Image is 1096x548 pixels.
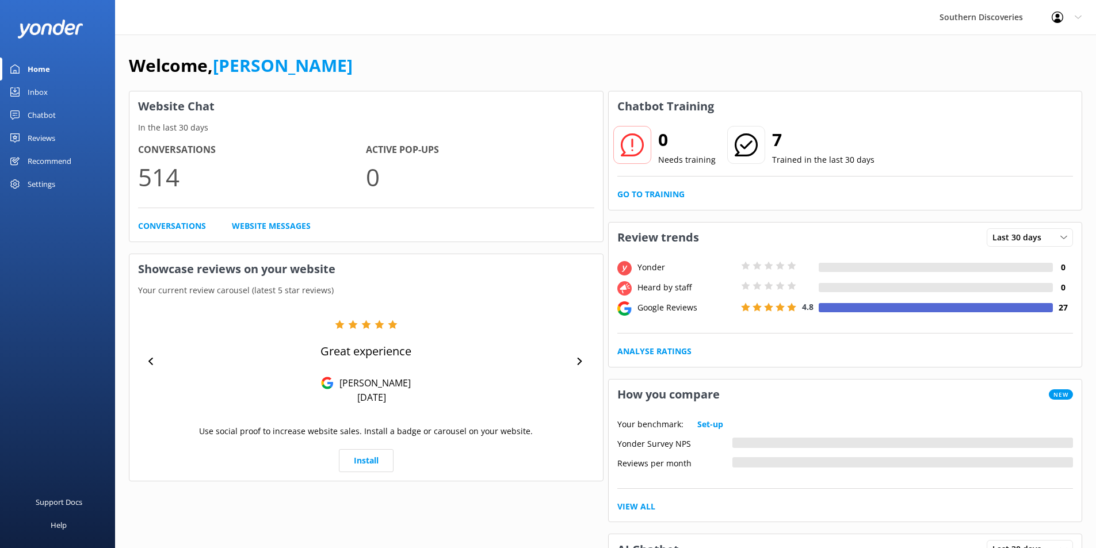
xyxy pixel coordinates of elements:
[129,52,353,79] h1: Welcome,
[28,150,71,173] div: Recommend
[129,284,603,297] p: Your current review carousel (latest 5 star reviews)
[635,301,738,314] div: Google Reviews
[213,53,353,77] a: [PERSON_NAME]
[617,500,655,513] a: View All
[609,223,708,252] h3: Review trends
[129,121,603,134] p: In the last 30 days
[617,188,685,201] a: Go to Training
[1053,261,1073,274] h4: 0
[28,127,55,150] div: Reviews
[802,301,814,312] span: 4.8
[357,391,386,404] p: [DATE]
[129,254,603,284] h3: Showcase reviews on your website
[28,58,50,81] div: Home
[199,425,533,438] p: Use social proof to increase website sales. Install a badge or carousel on your website.
[772,126,874,154] h2: 7
[129,91,603,121] h3: Website Chat
[617,457,732,467] div: Reviews per month
[697,418,723,431] a: Set-up
[1053,301,1073,314] h4: 27
[609,91,723,121] h3: Chatbot Training
[1053,281,1073,294] h4: 0
[366,143,594,158] h4: Active Pop-ups
[320,343,411,359] p: Great experience
[334,377,411,389] p: [PERSON_NAME]
[138,143,366,158] h4: Conversations
[609,380,728,409] h3: How you compare
[51,513,67,536] div: Help
[772,154,874,166] p: Trained in the last 30 days
[138,220,206,232] a: Conversations
[366,158,594,196] p: 0
[28,104,56,127] div: Chatbot
[617,438,732,448] div: Yonder Survey NPS
[17,20,83,39] img: yonder-white-logo.png
[28,81,48,104] div: Inbox
[28,173,55,196] div: Settings
[992,231,1048,244] span: Last 30 days
[658,126,716,154] h2: 0
[617,418,683,431] p: Your benchmark:
[232,220,311,232] a: Website Messages
[635,281,738,294] div: Heard by staff
[617,345,692,358] a: Analyse Ratings
[1049,389,1073,400] span: New
[658,154,716,166] p: Needs training
[321,377,334,389] img: Google Reviews
[635,261,738,274] div: Yonder
[138,158,366,196] p: 514
[339,449,394,472] a: Install
[36,490,82,513] div: Support Docs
